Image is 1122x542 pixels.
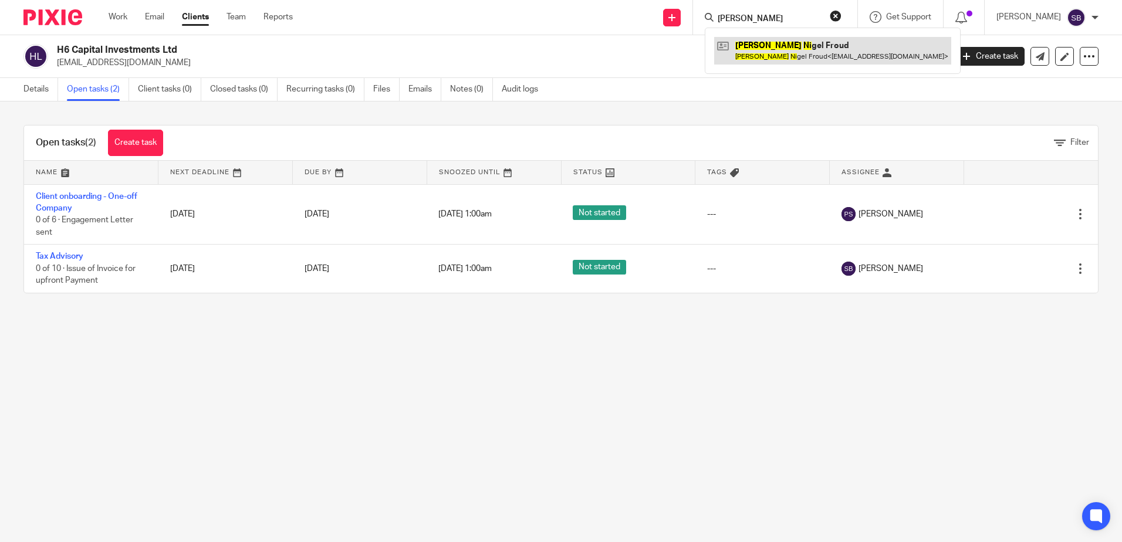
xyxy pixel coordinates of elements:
[1070,138,1089,147] span: Filter
[707,169,727,175] span: Tags
[23,9,82,25] img: Pixie
[36,192,137,212] a: Client onboarding - One-off Company
[502,78,547,101] a: Audit logs
[138,78,201,101] a: Client tasks (0)
[859,263,923,275] span: [PERSON_NAME]
[707,263,818,275] div: ---
[1067,8,1086,27] img: svg%3E
[85,138,96,147] span: (2)
[841,262,856,276] img: svg%3E
[23,44,48,69] img: svg%3E
[158,245,293,293] td: [DATE]
[36,265,136,285] span: 0 of 10 · Issue of Invoice for upfront Payment
[996,11,1061,23] p: [PERSON_NAME]
[957,47,1025,66] a: Create task
[57,44,762,56] h2: H6 Capital Investments Ltd
[573,260,626,275] span: Not started
[36,252,83,260] a: Tax Advisory
[182,11,209,23] a: Clients
[305,265,329,273] span: [DATE]
[227,11,246,23] a: Team
[67,78,129,101] a: Open tasks (2)
[438,210,492,218] span: [DATE] 1:00am
[450,78,493,101] a: Notes (0)
[36,216,133,236] span: 0 of 6 · Engagement Letter sent
[145,11,164,23] a: Email
[373,78,400,101] a: Files
[717,14,822,25] input: Search
[830,10,841,22] button: Clear
[707,208,818,220] div: ---
[573,169,603,175] span: Status
[263,11,293,23] a: Reports
[57,57,939,69] p: [EMAIL_ADDRESS][DOMAIN_NAME]
[305,210,329,218] span: [DATE]
[439,169,501,175] span: Snoozed Until
[438,265,492,273] span: [DATE] 1:00am
[210,78,278,101] a: Closed tasks (0)
[23,78,58,101] a: Details
[108,130,163,156] a: Create task
[859,208,923,220] span: [PERSON_NAME]
[109,11,127,23] a: Work
[158,184,293,245] td: [DATE]
[886,13,931,21] span: Get Support
[573,205,626,220] span: Not started
[408,78,441,101] a: Emails
[36,137,96,149] h1: Open tasks
[286,78,364,101] a: Recurring tasks (0)
[841,207,856,221] img: svg%3E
